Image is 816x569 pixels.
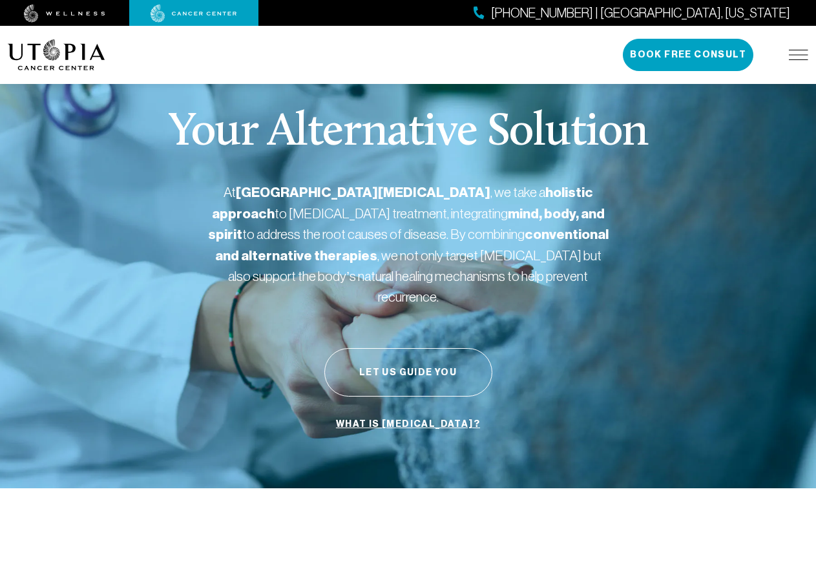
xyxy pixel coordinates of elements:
p: At , we take a to [MEDICAL_DATA] treatment, integrating to address the root causes of disease. By... [208,182,609,307]
strong: holistic approach [212,184,593,222]
strong: [GEOGRAPHIC_DATA][MEDICAL_DATA] [236,184,490,201]
img: logo [8,39,105,70]
img: wellness [24,5,105,23]
img: icon-hamburger [789,50,808,60]
button: Book Free Consult [623,39,753,71]
a: What is [MEDICAL_DATA]? [333,412,483,437]
button: Let Us Guide You [324,348,492,397]
img: cancer center [151,5,237,23]
a: [PHONE_NUMBER] | [GEOGRAPHIC_DATA], [US_STATE] [474,4,790,23]
p: Your Alternative Solution [168,110,648,156]
span: [PHONE_NUMBER] | [GEOGRAPHIC_DATA], [US_STATE] [491,4,790,23]
strong: conventional and alternative therapies [215,226,609,264]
